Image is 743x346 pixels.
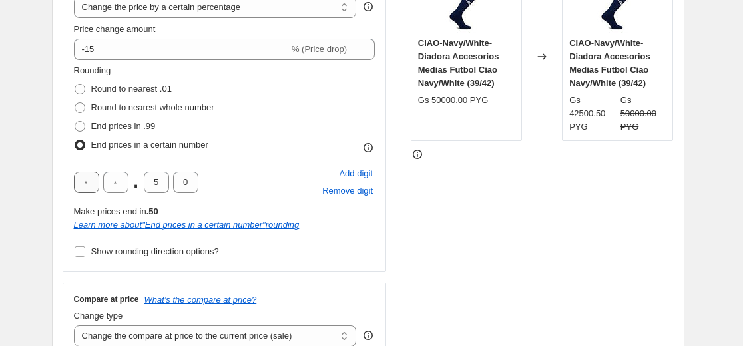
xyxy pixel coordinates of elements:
[74,65,111,75] span: Rounding
[144,172,169,193] input: ﹡
[74,206,158,216] span: Make prices end in
[569,94,615,134] div: Gs 42500.50 PYG
[74,311,123,321] span: Change type
[103,172,128,193] input: ﹡
[74,294,139,305] h3: Compare at price
[74,220,300,230] i: Learn more about " End prices in a certain number " rounding
[322,184,373,198] span: Remove digit
[144,295,257,305] button: What's the compare at price?
[91,246,219,256] span: Show rounding direction options?
[91,84,172,94] span: Round to nearest .01
[362,329,375,342] div: help
[569,38,650,88] span: CIAO-Navy/White-Diadora Accesorios Medias Futbol Ciao Navy/White (39/42)
[320,182,375,200] button: Remove placeholder
[418,38,499,88] span: CIAO-Navy/White-Diadora Accesorios Medias Futbol Ciao Navy/White (39/42)
[337,165,375,182] button: Add placeholder
[418,94,489,107] div: Gs 50000.00 PYG
[620,94,666,134] strike: Gs 50000.00 PYG
[74,24,156,34] span: Price change amount
[74,220,300,230] a: Learn more about"End prices in a certain number"rounding
[91,121,156,131] span: End prices in .99
[173,172,198,193] input: ﹡
[74,39,289,60] input: -15
[292,44,347,54] span: % (Price drop)
[91,102,214,112] span: Round to nearest whole number
[339,167,373,180] span: Add digit
[146,206,158,216] b: .50
[74,172,99,193] input: ﹡
[91,140,208,150] span: End prices in a certain number
[132,172,140,193] span: .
